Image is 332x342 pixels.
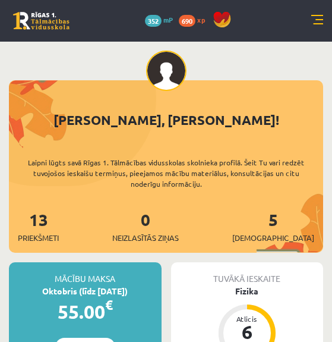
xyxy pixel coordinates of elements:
span: Priekšmeti [18,232,59,244]
div: 6 [229,322,265,341]
span: € [105,296,113,313]
a: Rīgas 1. Tālmācības vidusskola [13,12,69,30]
div: [PERSON_NAME], [PERSON_NAME]! [9,110,323,130]
span: 352 [145,15,162,27]
span: Neizlasītās ziņas [112,232,179,244]
div: Fizika [171,285,324,297]
div: Laipni lūgts savā Rīgas 1. Tālmācības vidusskolas skolnieka profilā. Šeit Tu vari redzēt tuvojošo... [9,157,323,189]
div: Atlicis [229,315,265,322]
div: 55.00 [9,297,162,326]
div: Mācību maksa [9,262,162,285]
a: 5[DEMOGRAPHIC_DATA] [232,209,314,244]
div: Oktobris (līdz [DATE]) [9,285,162,297]
img: Rūta Talle [146,51,186,91]
span: 690 [179,15,195,27]
a: 13Priekšmeti [18,209,59,244]
span: [DEMOGRAPHIC_DATA] [232,232,314,244]
span: xp [197,15,205,24]
span: mP [163,15,173,24]
a: 690 xp [179,15,211,24]
a: 0Neizlasītās ziņas [112,209,179,244]
div: Tuvākā ieskaite [171,262,324,285]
